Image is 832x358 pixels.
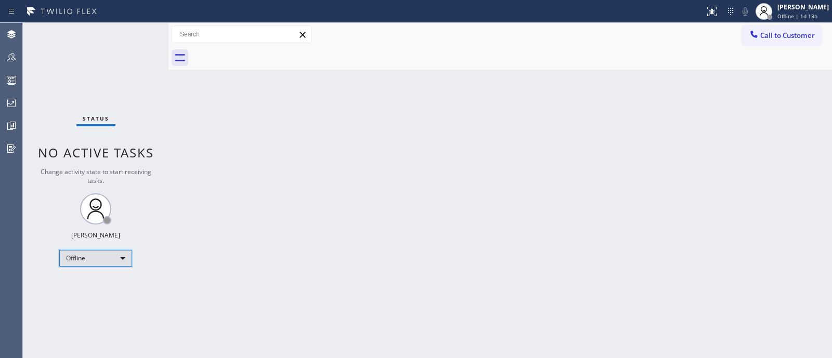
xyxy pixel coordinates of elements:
span: Offline | 1d 13h [777,12,817,20]
div: [PERSON_NAME] [777,3,829,11]
input: Search [172,26,311,43]
div: Offline [59,250,132,267]
button: Call to Customer [742,25,822,45]
span: Change activity state to start receiving tasks. [41,167,151,185]
span: Status [83,115,109,122]
div: [PERSON_NAME] [71,231,120,240]
button: Mute [738,4,752,19]
span: No active tasks [38,144,154,161]
span: Call to Customer [760,31,815,40]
